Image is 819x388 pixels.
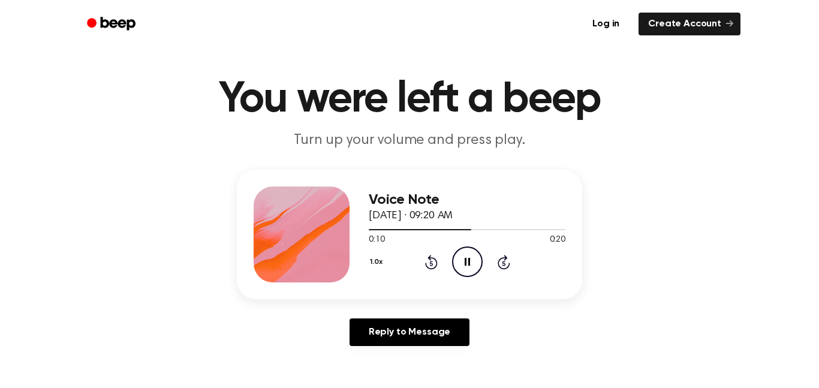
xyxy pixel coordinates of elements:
[580,10,631,38] a: Log in
[179,131,640,151] p: Turn up your volume and press play.
[369,192,565,208] h3: Voice Note
[103,78,716,121] h1: You were left a beep
[350,318,469,346] a: Reply to Message
[369,234,384,246] span: 0:10
[369,252,387,272] button: 1.0x
[369,210,453,221] span: [DATE] · 09:20 AM
[639,13,740,35] a: Create Account
[79,13,146,36] a: Beep
[550,234,565,246] span: 0:20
